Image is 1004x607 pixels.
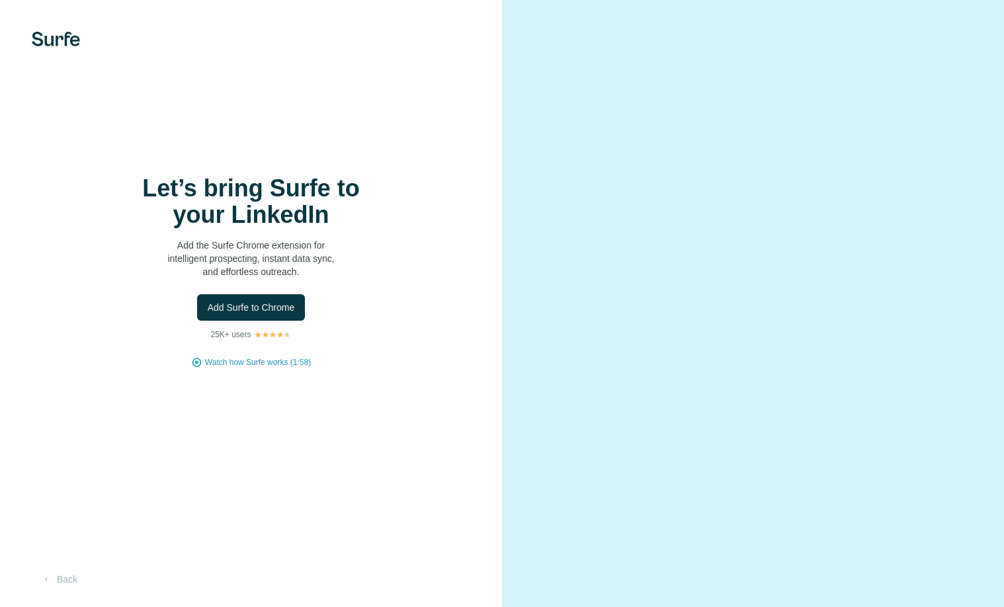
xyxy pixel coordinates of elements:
img: Surfe's logo [32,32,80,46]
button: Add Surfe to Chrome [197,294,306,321]
p: 25K+ users [210,329,251,341]
img: Rating Stars [254,331,292,339]
p: Add the Surfe Chrome extension for intelligent prospecting, instant data sync, and effortless out... [119,239,384,278]
button: Watch how Surfe works (1:58) [205,356,311,368]
span: Add Surfe to Chrome [208,301,295,314]
h1: Let’s bring Surfe to your LinkedIn [119,175,384,228]
button: Back [32,567,87,591]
